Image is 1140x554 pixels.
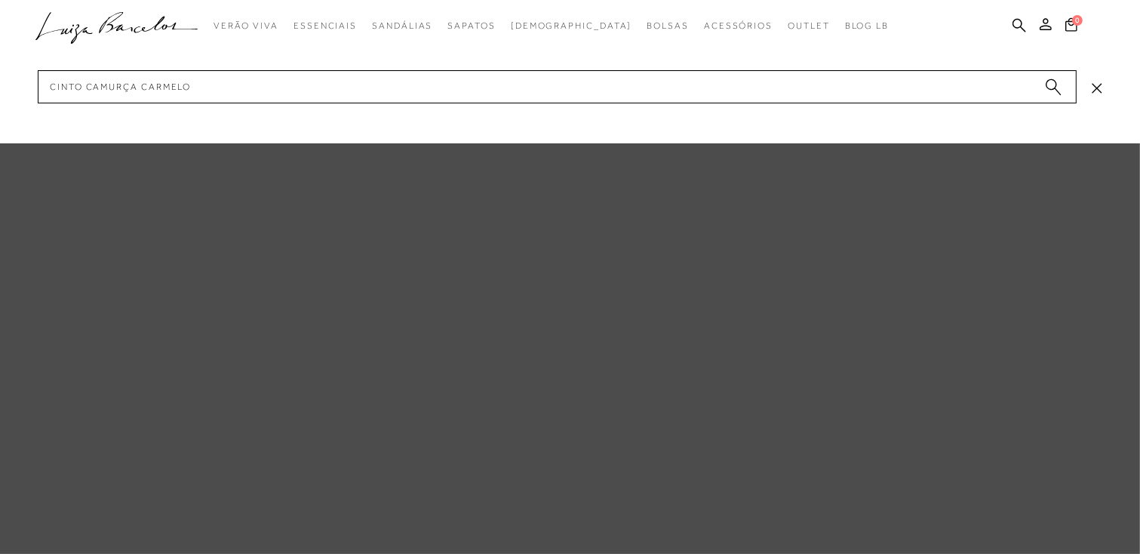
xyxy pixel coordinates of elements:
[511,20,632,31] span: [DEMOGRAPHIC_DATA]
[38,70,1077,103] input: Buscar.
[647,20,689,31] span: Bolsas
[647,12,689,40] a: categoryNavScreenReaderText
[704,12,773,40] a: categoryNavScreenReaderText
[788,12,830,40] a: categoryNavScreenReaderText
[214,20,278,31] span: Verão Viva
[447,20,495,31] span: Sapatos
[1061,17,1082,37] button: 0
[372,12,432,40] a: categoryNavScreenReaderText
[372,20,432,31] span: Sandálias
[214,12,278,40] a: categoryNavScreenReaderText
[447,12,495,40] a: categoryNavScreenReaderText
[845,20,889,31] span: BLOG LB
[293,12,357,40] a: categoryNavScreenReaderText
[1072,15,1083,26] span: 0
[788,20,830,31] span: Outlet
[704,20,773,31] span: Acessórios
[845,12,889,40] a: BLOG LB
[293,20,357,31] span: Essenciais
[511,12,632,40] a: noSubCategoriesText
